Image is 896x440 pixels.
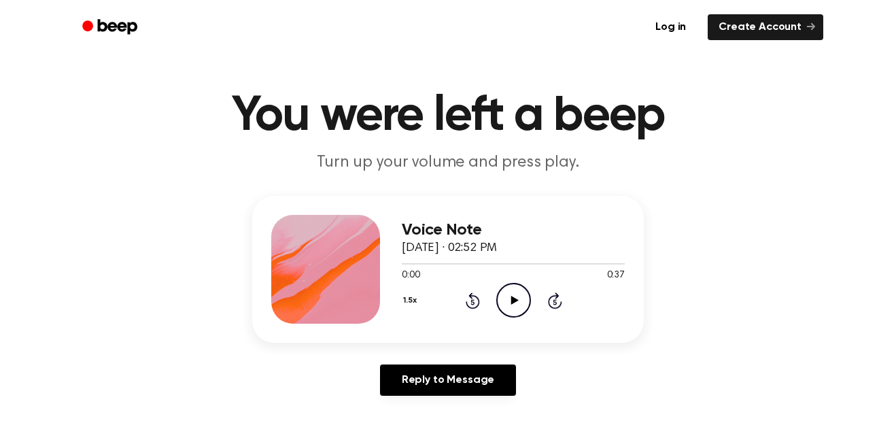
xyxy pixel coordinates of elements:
[100,92,796,141] h1: You were left a beep
[187,152,709,174] p: Turn up your volume and press play.
[402,242,497,254] span: [DATE] · 02:52 PM
[708,14,823,40] a: Create Account
[642,12,700,43] a: Log in
[402,221,625,239] h3: Voice Note
[607,269,625,283] span: 0:37
[402,289,421,312] button: 1.5x
[402,269,419,283] span: 0:00
[380,365,516,396] a: Reply to Message
[73,14,150,41] a: Beep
